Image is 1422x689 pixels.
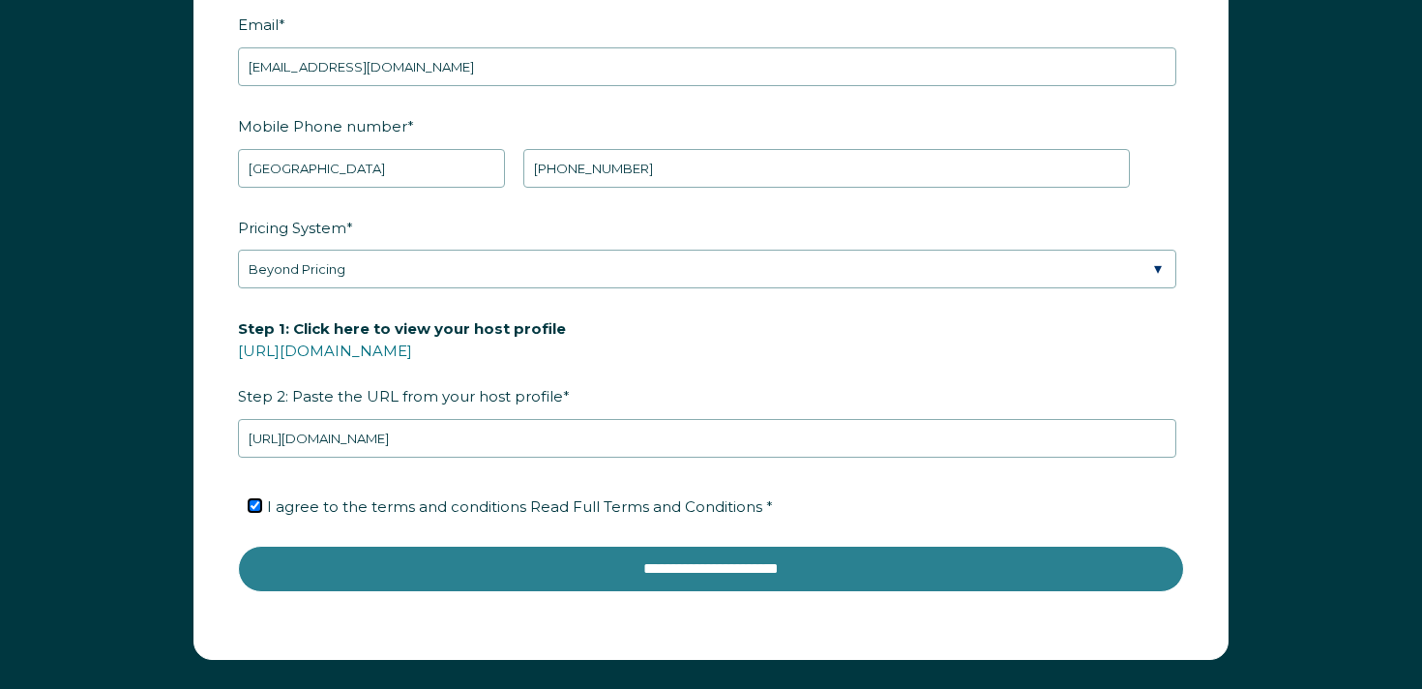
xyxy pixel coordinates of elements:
[530,497,762,516] span: Read Full Terms and Conditions
[238,314,566,411] span: Step 2: Paste the URL from your host profile
[238,10,279,40] span: Email
[526,497,766,516] a: Read Full Terms and Conditions
[238,213,346,243] span: Pricing System
[238,314,566,344] span: Step 1: Click here to view your host profile
[238,111,407,141] span: Mobile Phone number
[238,342,412,360] a: [URL][DOMAIN_NAME]
[267,497,773,516] span: I agree to the terms and conditions
[249,499,261,512] input: I agree to the terms and conditions Read Full Terms and Conditions *
[238,419,1176,458] input: airbnb.com/users/show/12345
